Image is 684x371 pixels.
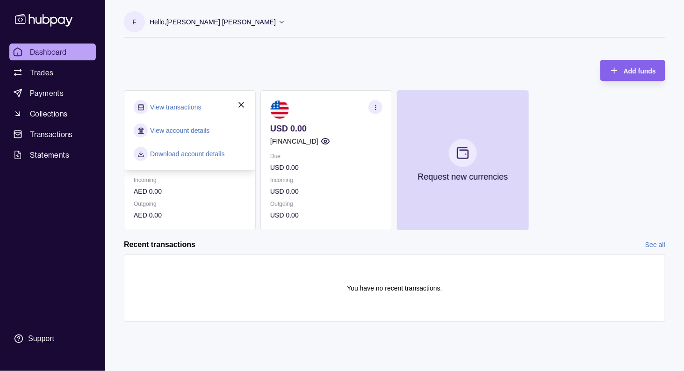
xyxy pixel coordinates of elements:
p: You have no recent transactions. [347,283,442,293]
a: Transactions [9,126,96,143]
a: View account details [150,125,209,136]
img: us [270,100,289,119]
a: Payments [9,85,96,102]
p: AED 0.00 [134,186,246,196]
span: Trades [30,67,53,78]
button: Request new currencies [397,90,529,230]
a: See all [645,240,665,250]
p: Hello, [PERSON_NAME] [PERSON_NAME] [150,17,276,27]
a: Collections [9,105,96,122]
p: F [132,17,137,27]
p: Incoming [134,175,246,185]
a: Dashboard [9,44,96,60]
p: USD 0.00 [270,124,382,134]
span: Statements [30,149,69,160]
span: Collections [30,108,67,119]
p: [FINANCIAL_ID] [270,136,318,146]
span: Dashboard [30,46,67,58]
span: Add funds [624,67,656,75]
a: Statements [9,146,96,163]
p: Outgoing [134,199,246,209]
span: Transactions [30,129,73,140]
p: Request new currencies [418,172,508,182]
div: Support [28,334,54,344]
p: USD 0.00 [270,210,382,220]
a: Support [9,329,96,349]
span: Payments [30,87,64,99]
p: USD 0.00 [270,162,382,173]
a: Download account details [150,149,225,159]
p: Outgoing [270,199,382,209]
p: USD 0.00 [270,186,382,196]
h2: Recent transactions [124,240,195,250]
a: View transactions [150,102,201,112]
p: AED 0.00 [134,210,246,220]
p: Incoming [270,175,382,185]
a: Trades [9,64,96,81]
button: Add funds [600,60,665,81]
p: Due [270,151,382,161]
